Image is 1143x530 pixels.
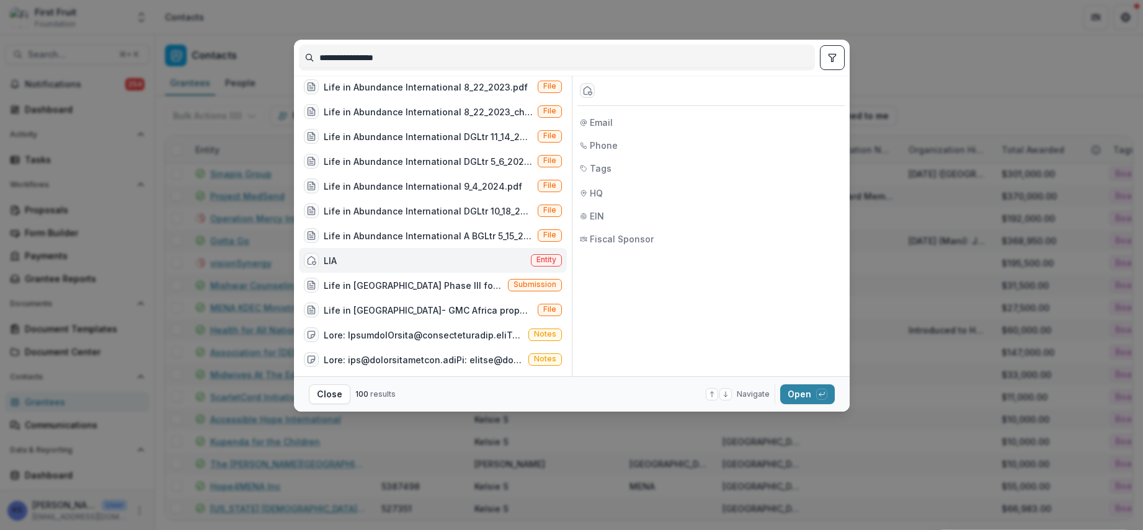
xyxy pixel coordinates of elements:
span: Notes [534,330,556,338]
span: Email [590,116,613,129]
span: Fiscal Sponsor [590,232,654,245]
span: File [543,206,556,214]
span: EIN [590,210,604,223]
span: Phone [590,139,618,152]
div: Lore: ips@dolorsitametcon.adiPi: elitse@doeiusmodt.incIdidunt: Ut: Labor Etdoloremag ali eni Admi... [324,353,523,366]
span: File [543,82,556,91]
span: File [543,181,556,190]
span: Submission [514,280,556,289]
div: Life in Abundance International 9_4_2024.pdf [324,180,522,193]
div: Life in Abundance International DGLtr 10_18_24.pdf [324,205,533,218]
span: Notes [534,355,556,363]
span: File [543,107,556,115]
span: File [543,231,556,239]
div: Life in Abundance International DGLtr 11_14_2023.pdf [324,130,533,143]
div: Life in Abundance International 8_22_2023_check.pdf [324,105,533,118]
button: toggle filters [820,45,845,70]
div: LIA [324,254,337,267]
span: File [543,156,556,165]
div: Life in [GEOGRAPHIC_DATA] Phase III for Guest Housing - 0061600000tLRnyAAG (Life in [GEOGRAPHIC_D... [324,279,503,292]
button: Open [780,384,835,404]
div: Life in Abundance International DGLtr 5_6_2024.pdf [324,155,533,168]
div: Life in Abundance International 8_22_2023.pdf [324,81,528,94]
div: Life in Abundance International A BGLtr 5_15_2025.pdf [324,229,533,242]
span: 100 [355,389,368,399]
span: Tags [590,162,612,175]
button: Close [309,384,350,404]
span: Navigate [737,389,770,400]
span: Entity [536,255,556,264]
span: File [543,305,556,314]
span: HQ [590,187,603,200]
span: File [543,131,556,140]
div: Life in [GEOGRAPHIC_DATA]- GMC Africa proposal 2025.pdf [324,304,533,317]
div: Lore: IpsumdolOrsita@consecteturadip.eliTs: doeiu@temporinci.utlAboreet: DO: Magn aliquaeni admi ... [324,329,523,342]
span: results [370,389,396,399]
